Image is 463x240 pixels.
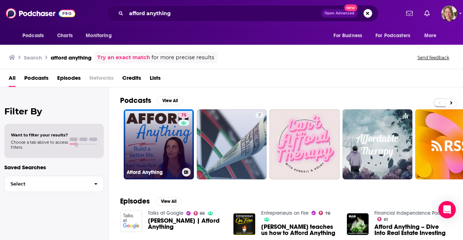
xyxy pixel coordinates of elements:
p: Saved Searches [4,164,104,171]
button: Show profile menu [441,5,457,21]
span: Select [5,182,88,186]
img: Paula Pant | Afford Anything [120,210,142,232]
h3: Search [24,54,42,61]
a: PodcastsView All [120,96,183,105]
a: Talks at Google [148,210,183,216]
a: 75Afford Anything [124,109,194,179]
span: for more precise results [152,53,214,62]
a: 7 [255,112,264,118]
a: EpisodesView All [120,197,182,206]
span: Charts [57,31,73,41]
span: New [344,4,357,11]
a: Paula Pant teaches us how to Afford Anything [261,224,338,236]
a: Lists [150,72,161,87]
h2: Filter By [4,106,104,117]
img: Paula Pant teaches us how to Afford Anything [233,213,255,235]
a: Charts [52,29,77,43]
a: Episodes [57,72,81,87]
a: 7 [197,109,267,179]
span: 78 [325,212,330,215]
div: Open Intercom Messenger [438,201,456,218]
button: open menu [371,29,421,43]
button: View All [156,197,182,206]
a: Try an exact match [97,53,150,62]
span: For Podcasters [375,31,410,41]
h2: Episodes [120,197,150,206]
span: Networks [89,72,114,87]
button: View All [157,96,183,105]
span: Want to filter your results? [11,132,68,138]
a: 66 [194,211,205,215]
button: open menu [17,29,53,43]
button: open menu [419,29,446,43]
img: Podchaser - Follow, Share and Rate Podcasts [6,6,75,20]
span: Podcasts [22,31,44,41]
a: 61 [377,217,388,221]
img: User Profile [441,5,457,21]
img: Afford Anything – Dive Into Real Estate Investing [347,213,369,235]
button: Select [4,176,104,192]
a: Show notifications dropdown [421,7,433,19]
a: Paula Pant | Afford Anything [148,218,225,230]
h3: Afford Anything [127,169,179,175]
a: Show notifications dropdown [403,7,416,19]
span: Logged in as AriFortierPr [441,5,457,21]
span: 66 [200,212,205,215]
span: Open Advanced [324,12,354,15]
input: Search podcasts, credits, & more... [126,8,321,19]
span: [PERSON_NAME] teaches us how to Afford Anything [261,224,338,236]
span: 7 [258,112,261,119]
span: Choose a tab above to access filters. [11,140,68,150]
button: open menu [81,29,121,43]
span: More [424,31,437,41]
h2: Podcasts [120,96,151,105]
a: 75 [178,112,189,118]
div: Search podcasts, credits, & more... [106,5,378,22]
span: 75 [181,112,186,119]
button: open menu [328,29,371,43]
a: All [9,72,16,87]
span: Monitoring [86,31,111,41]
button: Open AdvancedNew [321,9,358,18]
a: Podcasts [24,72,48,87]
span: 61 [384,218,388,221]
a: 78 [319,211,330,215]
button: Send feedback [415,54,451,61]
span: [PERSON_NAME] | Afford Anything [148,218,225,230]
a: Credits [122,72,141,87]
a: Financial Independence Podcast [374,210,450,216]
span: For Business [334,31,362,41]
a: Entrepreneurs on Fire [261,210,309,216]
h3: afford anything [51,54,92,61]
a: Afford Anything – Dive Into Real Estate Investing [374,224,451,236]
